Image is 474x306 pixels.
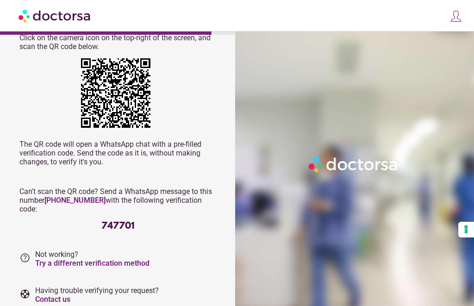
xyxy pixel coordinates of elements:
a: Try a different verification method [35,259,150,268]
p: The QR code will open a WhatsApp chat with a pre-filled verification code. Send the code as it is... [19,140,217,166]
a: Contact us [35,295,70,304]
i: support [19,288,31,300]
img: icons8-customer-100.png [449,10,462,23]
span: Not working? [35,250,150,268]
button: Your consent preferences for tracking technologies [458,222,474,237]
div: https://wa.me/+12673231263?text=My+request+verification+code+is+747701 [81,58,155,132]
p: Click on the camera icon on the top-right of the screen, and scan the QR code below. [19,33,217,51]
img: Doctorsa.com [19,5,92,26]
span: Having trouble verifying your request? [35,286,159,304]
img: VdwAAAABJRU5ErkJggg== [81,58,150,128]
img: Logo-Doctorsa-trans-White-partial-flat.png [306,154,401,175]
i: help [19,252,31,263]
a: [PHONE_NUMBER] [44,196,106,205]
p: Can't scan the QR code? Send a WhatsApp message to this number with the following verification code: [19,187,217,213]
div: 747701 [19,221,217,231]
